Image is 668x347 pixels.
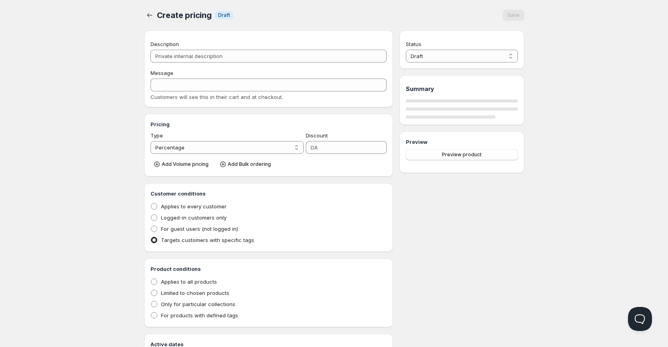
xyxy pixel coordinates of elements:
[150,41,179,47] span: Description
[150,190,387,198] h3: Customer conditions
[628,307,652,331] iframe: Help Scout Beacon - Open
[150,50,387,63] input: Private internal description
[406,138,518,146] h3: Preview
[217,159,276,170] button: Add Bulk ordering
[228,161,271,167] span: Add Bulk ordering
[406,41,421,47] span: Status
[157,10,212,20] span: Create pricing
[161,278,217,285] span: Applies to all products
[161,301,235,307] span: Only for particular collections
[311,144,318,151] span: DA
[442,151,481,158] span: Preview product
[406,85,518,93] h1: Summary
[161,214,227,221] span: Logged-in customers only
[150,70,173,76] span: Message
[161,290,229,296] span: Limited to chosen products
[150,120,387,128] h3: Pricing
[161,203,227,210] span: Applies to every customer
[306,132,328,139] span: Discount
[150,265,387,273] h3: Product conditions
[406,149,518,160] button: Preview product
[161,312,238,319] span: For products with defined tags
[161,237,254,243] span: Targets customers with specific tags
[161,226,238,232] span: For guest users (not logged in)
[150,159,213,170] button: Add Volume pricing
[150,132,163,139] span: Type
[218,12,230,18] span: Draft
[162,161,209,167] span: Add Volume pricing
[150,94,283,100] span: Customers will see this in their cart and at checkout.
